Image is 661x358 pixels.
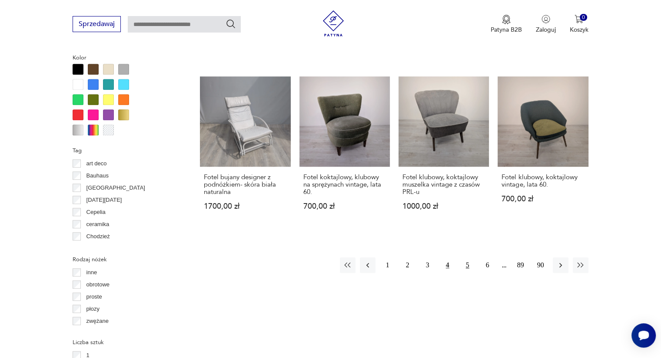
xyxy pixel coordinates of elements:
p: inne [86,268,97,277]
p: Patyna B2B [491,26,522,34]
button: 6 [480,257,495,273]
p: Bauhaus [86,171,109,181]
h3: Fotel koktajlowy, klubowy na sprężynach vintage, lata 60. [303,174,386,196]
p: obrotowe [86,280,110,289]
img: Ikona koszyka [575,15,583,23]
button: 1 [380,257,395,273]
p: [DATE][DATE] [86,195,122,205]
img: Ikonka użytkownika [541,15,550,23]
p: Koszyk [570,26,588,34]
p: Chodzież [86,232,110,241]
a: Fotel klubowy, koktajlowy vintage, lata 60.Fotel klubowy, koktajlowy vintage, lata 60.700,00 zł [498,76,588,227]
p: Liczba sztuk [73,338,179,347]
button: Sprzedawaj [73,16,121,32]
button: 5 [460,257,475,273]
a: Fotel klubowy, koktajlowy muszelka vintage z czasów PRL-uFotel klubowy, koktajlowy muszelka vinta... [399,76,489,227]
button: 3 [420,257,435,273]
button: 2 [400,257,415,273]
button: Patyna B2B [491,15,522,34]
h3: Fotel bujany designer z podnóżkiem- skóra biała naturalna [204,174,286,196]
p: ceramika [86,220,110,229]
h3: Fotel klubowy, koktajlowy vintage, lata 60. [502,174,584,188]
p: zwężane [86,316,109,326]
p: proste [86,292,102,302]
img: Ikona medalu [502,15,511,24]
p: [GEOGRAPHIC_DATA] [86,183,145,193]
button: 4 [440,257,455,273]
div: 0 [580,14,587,21]
p: Ćmielów [86,244,108,253]
button: 0Koszyk [570,15,588,34]
p: Rodzaj nóżek [73,255,179,264]
a: Sprzedawaj [73,22,121,28]
p: Zaloguj [536,26,556,34]
p: płozy [86,304,100,314]
img: Patyna - sklep z meblami i dekoracjami vintage [320,10,346,36]
p: 1700,00 zł [204,203,286,210]
a: Fotel bujany designer z podnóżkiem- skóra biała naturalnaFotel bujany designer z podnóżkiem- skór... [200,76,290,227]
p: Cepelia [86,207,106,217]
p: art deco [86,159,107,168]
p: 700,00 zł [303,203,386,210]
p: Tag [73,146,179,155]
h3: Fotel klubowy, koktajlowy muszelka vintage z czasów PRL-u [402,174,485,196]
p: Kolor [73,53,179,62]
button: Szukaj [226,19,236,29]
button: 90 [533,257,548,273]
p: 700,00 zł [502,195,584,203]
iframe: Smartsupp widget button [631,323,656,348]
a: Ikona medaluPatyna B2B [491,15,522,34]
button: 89 [513,257,528,273]
a: Fotel koktajlowy, klubowy na sprężynach vintage, lata 60.Fotel koktajlowy, klubowy na sprężynach ... [299,76,390,227]
button: Zaloguj [536,15,556,34]
p: 1000,00 zł [402,203,485,210]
